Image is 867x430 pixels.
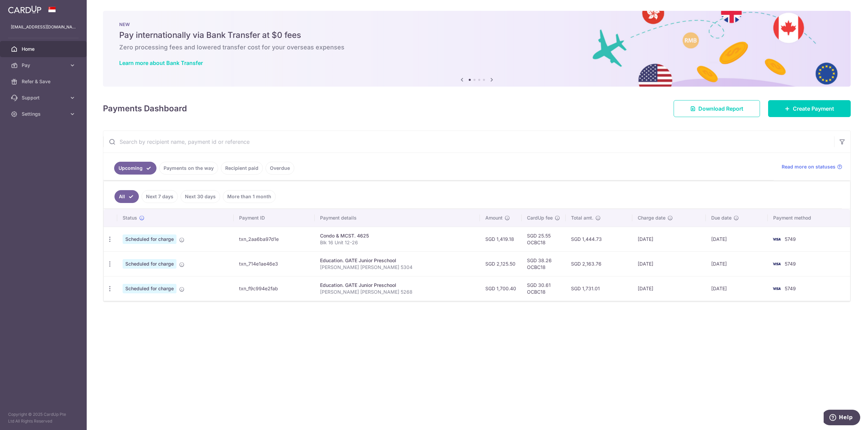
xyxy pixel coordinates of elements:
[480,251,522,276] td: SGD 2,125.50
[320,282,474,289] div: Education. GATE Junior Preschool
[103,131,834,153] input: Search by recipient name, payment id or reference
[768,100,851,117] a: Create Payment
[114,162,156,175] a: Upcoming
[221,162,263,175] a: Recipient paid
[234,251,314,276] td: txn_714e1ae46e3
[566,227,632,251] td: SGD 1,444.73
[119,22,834,27] p: NEW
[103,11,851,87] img: Bank transfer banner
[522,251,566,276] td: SGD 38.26 OCBC18
[706,251,767,276] td: [DATE]
[770,260,783,268] img: Bank Card
[674,100,760,117] a: Download Report
[159,162,218,175] a: Payments on the way
[123,214,137,221] span: Status
[785,286,796,291] span: 5749
[522,227,566,251] td: SGD 25.55 OCBC18
[22,46,66,52] span: Home
[711,214,732,221] span: Due date
[223,190,276,203] a: More than 1 month
[22,78,66,85] span: Refer & Save
[22,62,66,69] span: Pay
[566,251,632,276] td: SGD 2,163.76
[11,24,76,30] p: [EMAIL_ADDRESS][DOMAIN_NAME]
[119,30,834,41] h5: Pay internationally via Bank Transfer at $0 fees
[103,103,187,115] h4: Payments Dashboard
[114,190,139,203] a: All
[119,60,203,66] a: Learn more about Bank Transfer
[266,162,294,175] a: Overdue
[638,214,665,221] span: Charge date
[527,214,553,221] span: CardUp fee
[320,264,474,271] p: [PERSON_NAME] [PERSON_NAME] 5304
[785,236,796,242] span: 5749
[8,5,41,14] img: CardUp
[698,105,743,113] span: Download Report
[22,94,66,101] span: Support
[320,289,474,295] p: [PERSON_NAME] [PERSON_NAME] 5268
[320,232,474,239] div: Condo & MCST. 4625
[793,105,834,113] span: Create Payment
[566,276,632,301] td: SGD 1,731.01
[123,284,176,293] span: Scheduled for charge
[234,276,314,301] td: txn_f9c994e2fab
[706,276,767,301] td: [DATE]
[142,190,178,203] a: Next 7 days
[706,227,767,251] td: [DATE]
[320,257,474,264] div: Education. GATE Junior Preschool
[522,276,566,301] td: SGD 30.61 OCBC18
[22,111,66,117] span: Settings
[315,209,480,227] th: Payment details
[123,259,176,269] span: Scheduled for charge
[770,285,783,293] img: Bank Card
[632,227,706,251] td: [DATE]
[119,43,834,51] h6: Zero processing fees and lowered transfer cost for your overseas expenses
[785,261,796,267] span: 5749
[782,163,836,170] span: Read more on statuses
[480,276,522,301] td: SGD 1,700.40
[181,190,220,203] a: Next 30 days
[480,227,522,251] td: SGD 1,419.18
[234,209,314,227] th: Payment ID
[320,239,474,246] p: Blk 16 Unit 12-26
[782,163,842,170] a: Read more on statuses
[632,251,706,276] td: [DATE]
[123,234,176,244] span: Scheduled for charge
[571,214,593,221] span: Total amt.
[824,410,860,427] iframe: Opens a widget where you can find more information
[770,235,783,243] img: Bank Card
[768,209,850,227] th: Payment method
[234,227,314,251] td: txn_2aa6ba97d1e
[632,276,706,301] td: [DATE]
[485,214,503,221] span: Amount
